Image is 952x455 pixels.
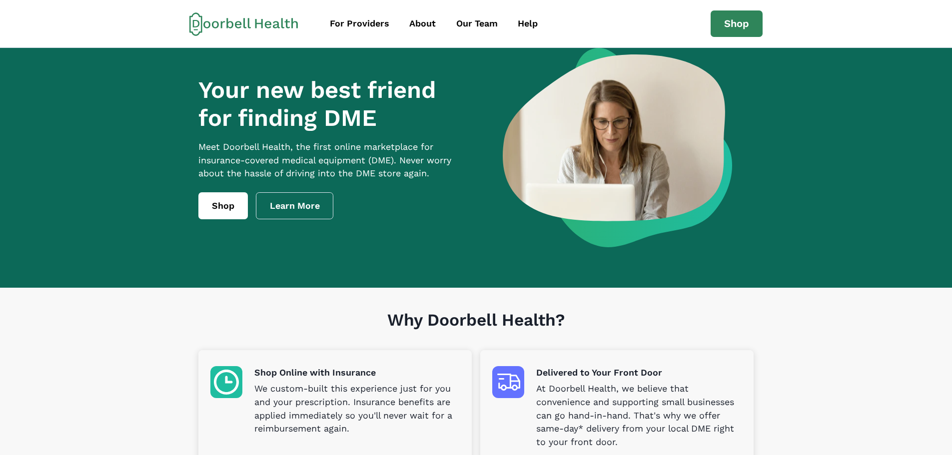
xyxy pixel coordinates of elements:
h1: Why Doorbell Health? [198,310,754,351]
p: At Doorbell Health, we believe that convenience and supporting small businesses can go hand-in-ha... [536,382,742,449]
a: Shop [198,192,248,219]
p: Meet Doorbell Health, the first online marketplace for insurance-covered medical equipment (DME).... [198,140,470,181]
a: For Providers [321,12,398,35]
a: Help [509,12,547,35]
h1: Your new best friend for finding DME [198,76,470,132]
a: About [400,12,445,35]
a: Learn More [256,192,334,219]
div: Our Team [456,17,498,30]
div: About [409,17,436,30]
div: For Providers [330,17,389,30]
img: Delivered to Your Front Door icon [492,366,524,398]
p: We custom-built this experience just for you and your prescription. Insurance benefits are applie... [254,382,460,436]
img: Shop Online with Insurance icon [210,366,242,398]
img: a woman looking at a computer [503,48,732,247]
div: Help [518,17,538,30]
a: Shop [711,10,763,37]
p: Delivered to Your Front Door [536,366,742,380]
a: Our Team [447,12,507,35]
p: Shop Online with Insurance [254,366,460,380]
